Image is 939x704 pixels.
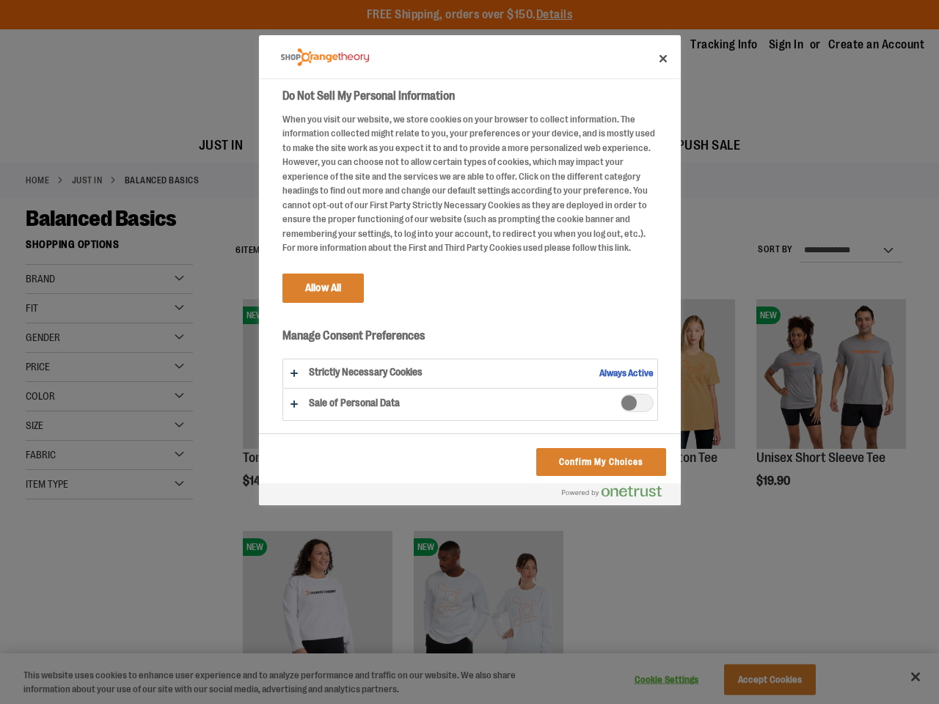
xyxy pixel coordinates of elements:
[282,329,658,351] h3: Manage Consent Preferences
[281,48,369,67] img: Company Logo
[647,43,679,75] button: Close
[282,274,364,303] button: Allow All
[621,394,654,412] span: Sale of Personal Data
[562,485,662,497] img: Powered by OneTrust Opens in a new Tab
[282,112,658,255] div: When you visit our website, we store cookies on your browser to collect information. The informat...
[259,35,681,505] div: Do Not Sell My Personal Information
[562,485,673,504] a: Powered by OneTrust Opens in a new Tab
[281,43,369,72] div: Company Logo
[536,448,665,476] button: Confirm My Choices
[282,87,658,105] h2: Do Not Sell My Personal Information
[259,35,681,505] div: Preference center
